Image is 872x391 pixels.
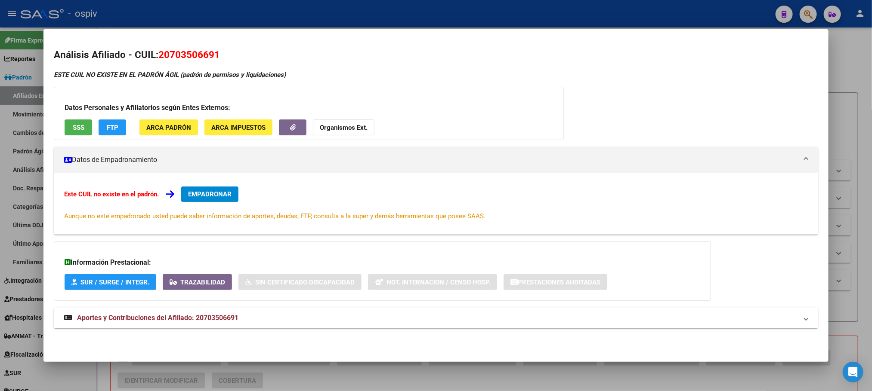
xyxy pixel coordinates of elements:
[73,124,84,131] span: SSS
[518,278,600,286] span: Prestaciones Auditadas
[65,119,92,135] button: SSS
[504,274,607,290] button: Prestaciones Auditadas
[387,278,490,286] span: Not. Internacion / Censo Hosp.
[181,186,238,202] button: EMPADRONAR
[255,278,355,286] span: Sin Certificado Discapacidad
[146,124,191,131] span: ARCA Padrón
[238,274,362,290] button: Sin Certificado Discapacidad
[77,314,238,322] span: Aportes y Contribuciones del Afiliado: 20703506691
[843,362,863,382] div: Open Intercom Messenger
[211,124,266,131] span: ARCA Impuestos
[158,49,220,60] span: 20703506691
[99,119,126,135] button: FTP
[163,274,232,290] button: Trazabilidad
[65,257,700,268] h3: Información Prestacional:
[107,124,118,131] span: FTP
[64,212,485,220] span: Aunque no esté empadronado usted puede saber información de aportes, deudas, FTP, consulta a la s...
[54,48,818,62] h2: Análisis Afiliado - CUIL:
[54,308,818,328] mat-expansion-panel-header: Aportes y Contribuciones del Afiliado: 20703506691
[320,124,368,131] strong: Organismos Ext.
[180,278,225,286] span: Trazabilidad
[80,278,149,286] span: SUR / SURGE / INTEGR.
[54,71,286,79] strong: ESTE CUIL NO EXISTE EN EL PADRÓN ÁGIL (padrón de permisos y liquidaciones)
[64,155,797,165] mat-panel-title: Datos de Empadronamiento
[65,103,553,113] h3: Datos Personales y Afiliatorios según Entes Externos:
[368,274,497,290] button: Not. Internacion / Censo Hosp.
[204,119,272,135] button: ARCA Impuestos
[54,147,818,173] mat-expansion-panel-header: Datos de Empadronamiento
[54,173,818,235] div: Datos de Empadronamiento
[313,119,374,135] button: Organismos Ext.
[139,119,198,135] button: ARCA Padrón
[188,190,232,198] span: EMPADRONAR
[65,274,156,290] button: SUR / SURGE / INTEGR.
[64,190,159,198] strong: Este CUIL no existe en el padrón.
